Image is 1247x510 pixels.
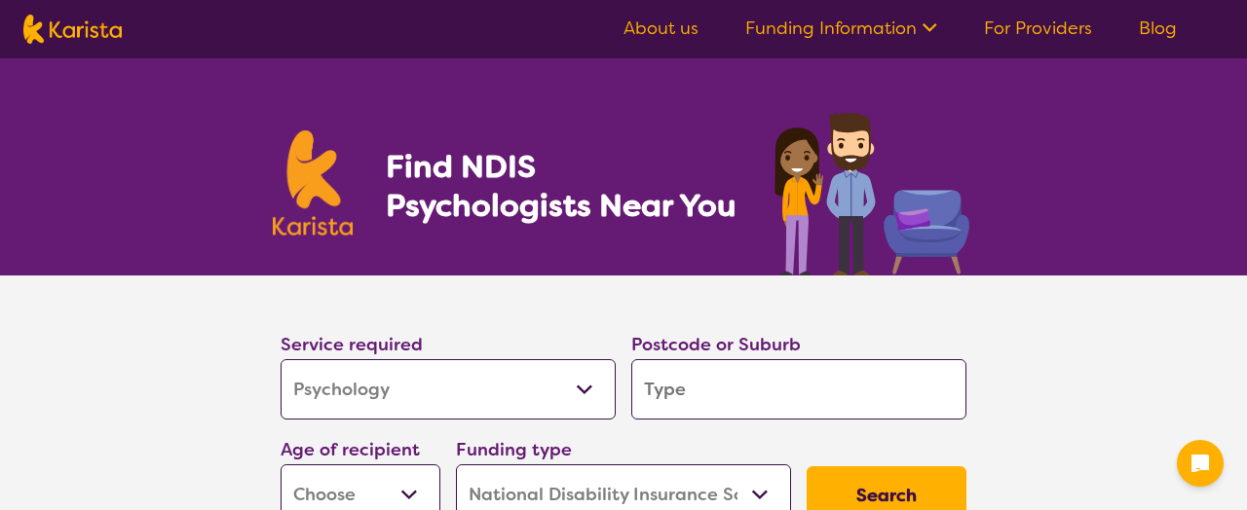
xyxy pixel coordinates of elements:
[386,147,746,225] h1: Find NDIS Psychologists Near You
[281,333,423,356] label: Service required
[273,130,353,236] img: Karista logo
[456,438,572,461] label: Funding type
[984,17,1092,40] a: For Providers
[631,359,966,419] input: Type
[745,17,937,40] a: Funding Information
[281,438,420,461] label: Age of recipient
[23,15,122,44] img: Karista logo
[768,105,974,275] img: psychology
[1139,17,1177,40] a: Blog
[631,333,801,356] label: Postcode or Suburb
[623,17,699,40] a: About us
